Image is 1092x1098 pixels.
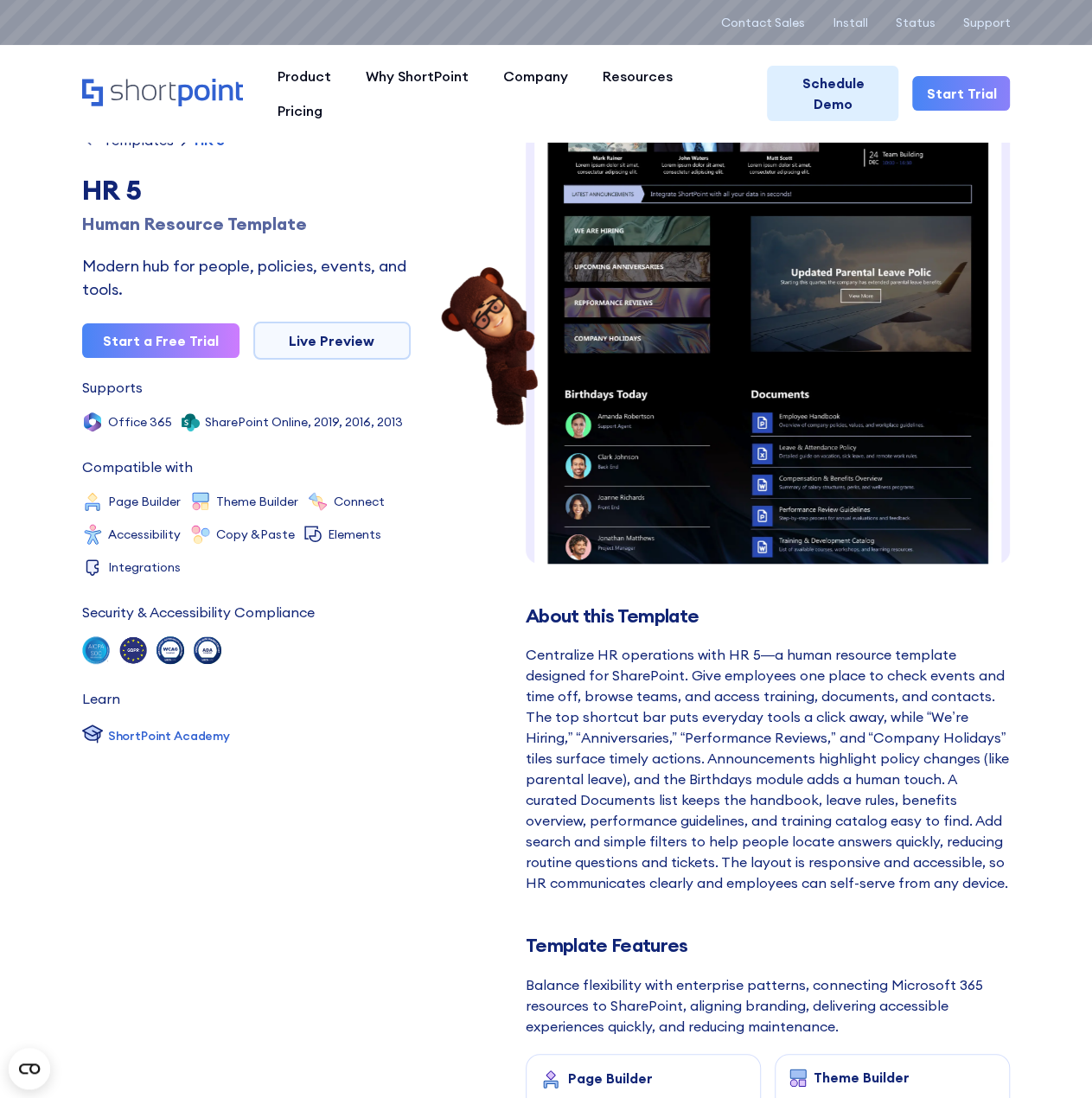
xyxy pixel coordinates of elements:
[195,133,225,147] div: HR 5
[82,636,110,664] img: soc 2
[82,460,193,474] div: Compatible with
[278,100,322,121] div: Pricing
[253,322,411,360] a: Live Preview
[82,254,411,301] div: Modern hub for people, policies, events, and tools.
[9,1048,50,1089] button: Open CMP widget
[781,897,1092,1098] iframe: Chat Widget
[503,66,568,86] div: Company
[103,133,174,147] div: Templates
[82,692,120,705] div: Learn
[205,416,403,428] div: SharePoint Online, 2019, 2016, 2013
[216,528,295,540] div: Copy &Paste
[348,59,486,93] a: Why ShortPoint
[912,76,1010,111] a: Start Trial
[260,59,348,93] a: Product
[526,605,1011,627] h2: About this Template
[720,16,804,29] a: Contact Sales
[82,723,230,749] a: ShortPoint Academy
[82,79,243,108] a: Home
[108,528,181,540] div: Accessibility
[108,495,181,508] div: Page Builder
[832,16,867,29] a: Install
[82,211,411,237] div: Human Resource Template
[278,66,331,86] div: Product
[328,528,381,540] div: Elements
[82,380,143,394] div: Supports
[216,495,298,508] div: Theme Builder
[108,561,181,573] div: Integrations
[82,605,315,619] div: Security & Accessibility Compliance
[526,974,1011,1037] div: Balance flexibility with enterprise patterns, connecting Microsoft 365 resources to SharePoint, a...
[82,169,411,211] div: HR 5
[526,644,1011,893] div: Centralize HR operations with HR 5—a human resource template designed for SharePoint. Give employ...
[603,66,673,86] div: Resources
[962,16,1010,29] a: Support
[366,66,469,86] div: Why ShortPoint
[260,93,340,128] a: Pricing
[767,66,898,121] a: Schedule Demo
[486,59,585,93] a: Company
[108,727,230,745] div: ShortPoint Academy
[82,323,239,358] a: Start a Free Trial
[526,935,1011,956] h2: Template Features
[568,1070,653,1086] div: Page Builder
[334,495,385,508] div: Connect
[585,59,690,93] a: Resources
[895,16,935,29] a: Status
[108,416,172,428] div: Office 365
